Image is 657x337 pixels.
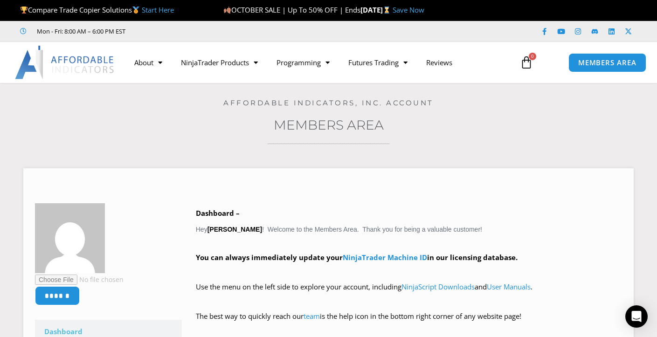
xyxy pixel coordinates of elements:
[20,5,174,14] span: Compare Trade Copier Solutions
[224,7,231,14] img: 🍂
[267,52,339,73] a: Programming
[223,5,360,14] span: OCTOBER SALE | Up To 50% OFF | Ends
[21,7,28,14] img: 🏆
[125,52,172,73] a: About
[207,226,262,233] strong: [PERSON_NAME]
[401,282,475,291] a: NinjaScript Downloads
[568,53,646,72] a: MEMBERS AREA
[274,117,384,133] a: Members Area
[578,59,636,66] span: MEMBERS AREA
[343,253,427,262] a: NinjaTrader Machine ID
[15,46,115,79] img: LogoAI | Affordable Indicators – NinjaTrader
[506,49,547,76] a: 0
[196,253,518,262] strong: You can always immediately update your in our licensing database.
[196,310,622,336] p: The best way to quickly reach our is the help icon in the bottom right corner of any website page!
[196,208,240,218] b: Dashboard –
[196,281,622,307] p: Use the menu on the left side to explore your account, including and .
[196,207,622,336] div: Hey ! Welcome to the Members Area. Thank you for being a valuable customer!
[125,52,513,73] nav: Menu
[172,52,267,73] a: NinjaTrader Products
[625,305,648,328] div: Open Intercom Messenger
[35,26,125,37] span: Mon - Fri: 8:00 AM – 6:00 PM EST
[360,5,393,14] strong: [DATE]
[132,7,139,14] img: 🥇
[393,5,424,14] a: Save Now
[383,7,390,14] img: ⌛
[223,98,434,107] a: Affordable Indicators, Inc. Account
[487,282,531,291] a: User Manuals
[339,52,417,73] a: Futures Trading
[142,5,174,14] a: Start Here
[35,203,105,273] img: ed2c891267c1265ed1fb5d0346670cea95af1d0668f7387596cf58ddd4f6e951
[304,311,320,321] a: team
[138,27,278,36] iframe: Customer reviews powered by Trustpilot
[417,52,462,73] a: Reviews
[529,53,536,60] span: 0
